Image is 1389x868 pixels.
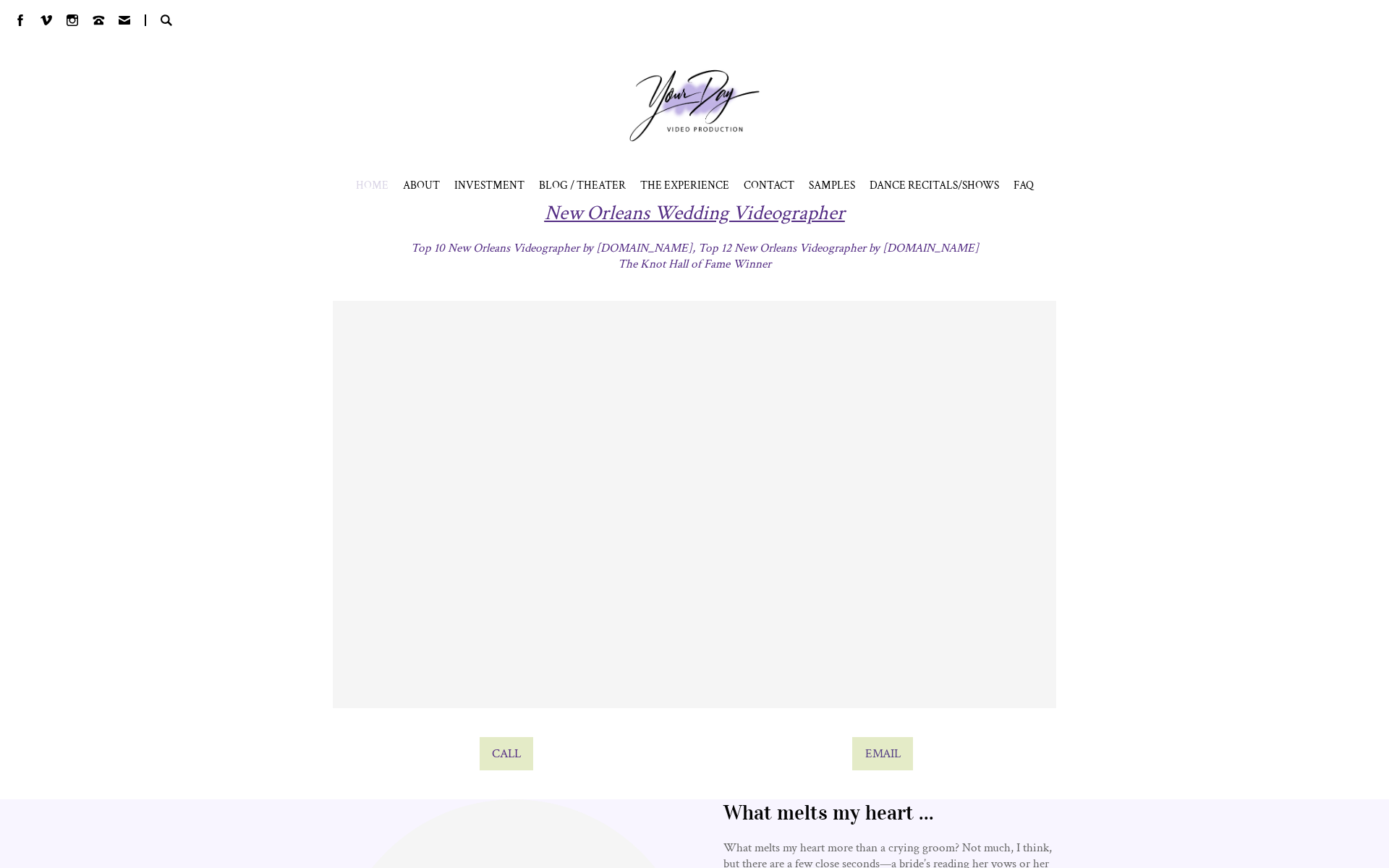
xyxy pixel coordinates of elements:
a: EMAIL [852,737,912,770]
a: INVESTMENT [454,178,524,192]
a: ABOUT [403,178,440,192]
span: CALL [492,746,521,762]
span: EMAIL [865,746,901,762]
span: New Orleans Wedding Videographer [545,200,845,226]
span: Top 10 New Orleans Videographer by [DOMAIN_NAME], Top 12 New Orleans Videographer by [DOMAIN_NAME] [411,240,979,256]
span: The Knot Hall of Fame Winner [618,256,771,272]
span: SAMPLES [809,178,855,192]
a: CALL [480,737,533,770]
span: DANCE RECITALS/SHOWS [870,178,999,192]
a: BLOG / THEATER [539,178,626,192]
a: Your Day Production Logo [608,48,781,163]
a: CONTACT [744,178,794,192]
a: THE EXPERIENCE [640,178,729,192]
a: HOME [356,178,388,192]
h3: What melts my heart ... [723,799,1056,825]
a: FAQ [1014,178,1034,192]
